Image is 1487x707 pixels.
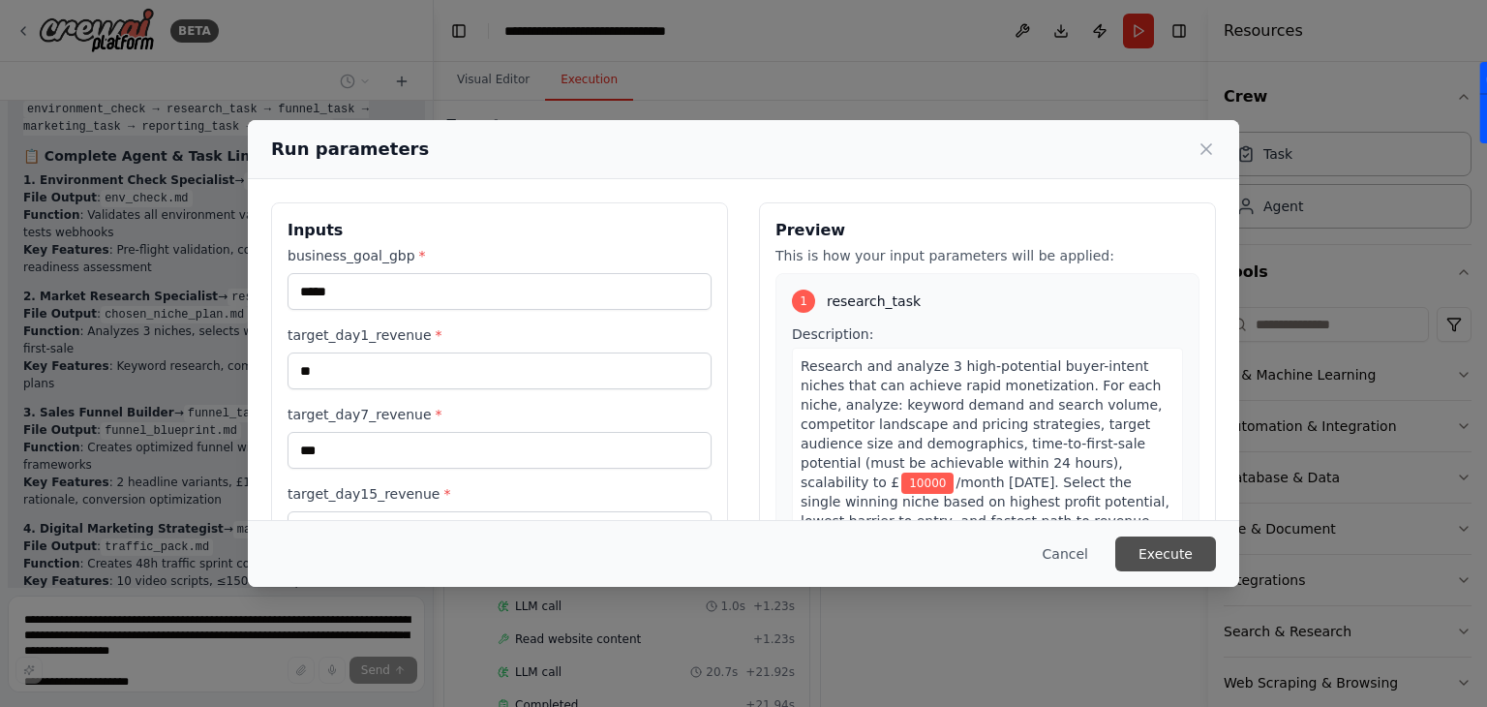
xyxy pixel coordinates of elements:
[792,326,873,342] span: Description:
[1027,537,1104,571] button: Cancel
[775,246,1199,265] p: This is how your input parameters will be applied:
[288,246,712,265] label: business_goal_gbp
[801,475,1169,548] span: /month [DATE]. Select the single winning niche based on highest profit potential, lowest barrier ...
[288,405,712,424] label: target_day7_revenue
[288,325,712,345] label: target_day1_revenue
[775,219,1199,242] h3: Preview
[288,219,712,242] h3: Inputs
[827,292,921,311] span: research_task
[792,290,815,313] div: 1
[801,358,1163,490] span: Research and analyze 3 high-potential buyer-intent niches that can achieve rapid monetization. Fo...
[901,473,954,494] span: Variable: business_goal_gbp
[288,484,712,504] label: target_day15_revenue
[271,136,429,163] h2: Run parameters
[1115,537,1216,571] button: Execute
